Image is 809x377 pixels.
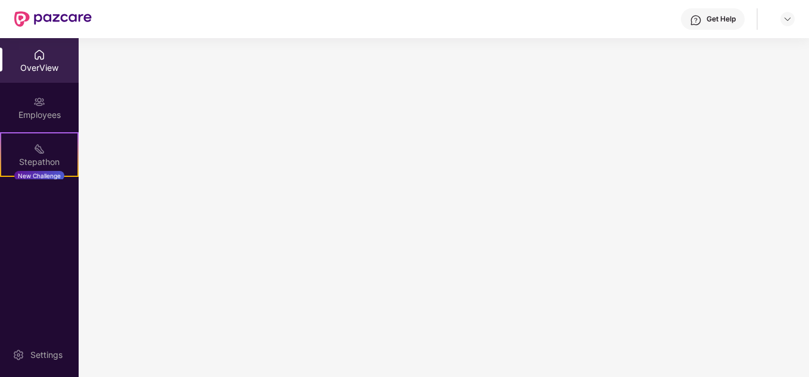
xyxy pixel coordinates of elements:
[33,143,45,155] img: svg+xml;base64,PHN2ZyB4bWxucz0iaHR0cDovL3d3dy53My5vcmcvMjAwMC9zdmciIHdpZHRoPSIyMSIgaGVpZ2h0PSIyMC...
[707,14,736,24] div: Get Help
[13,349,24,361] img: svg+xml;base64,PHN2ZyBpZD0iU2V0dGluZy0yMHgyMCIgeG1sbnM9Imh0dHA6Ly93d3cudzMub3JnLzIwMDAvc3ZnIiB3aW...
[14,171,64,180] div: New Challenge
[14,11,92,27] img: New Pazcare Logo
[1,156,77,168] div: Stepathon
[27,349,66,361] div: Settings
[783,14,792,24] img: svg+xml;base64,PHN2ZyBpZD0iRHJvcGRvd24tMzJ4MzIiIHhtbG5zPSJodHRwOi8vd3d3LnczLm9yZy8yMDAwL3N2ZyIgd2...
[33,49,45,61] img: svg+xml;base64,PHN2ZyBpZD0iSG9tZSIgeG1sbnM9Imh0dHA6Ly93d3cudzMub3JnLzIwMDAvc3ZnIiB3aWR0aD0iMjAiIG...
[33,96,45,108] img: svg+xml;base64,PHN2ZyBpZD0iRW1wbG95ZWVzIiB4bWxucz0iaHR0cDovL3d3dy53My5vcmcvMjAwMC9zdmciIHdpZHRoPS...
[690,14,702,26] img: svg+xml;base64,PHN2ZyBpZD0iSGVscC0zMngzMiIgeG1sbnM9Imh0dHA6Ly93d3cudzMub3JnLzIwMDAvc3ZnIiB3aWR0aD...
